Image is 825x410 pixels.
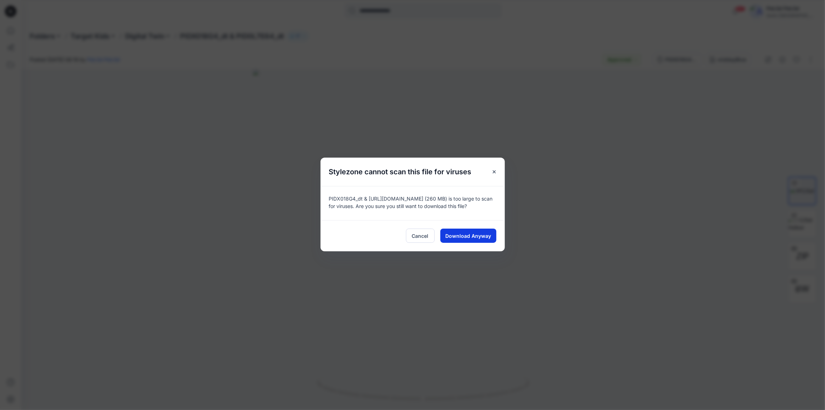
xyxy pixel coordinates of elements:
[488,165,501,178] button: Close
[406,229,435,243] button: Cancel
[320,158,480,186] h5: Stylezone cannot scan this file for viruses
[440,229,496,243] button: Download Anyway
[320,186,505,220] div: PIDX018G4_dt & [URL][DOMAIN_NAME] (260 MB) is too large to scan for viruses. Are you sure you sti...
[412,232,429,240] span: Cancel
[445,232,491,240] span: Download Anyway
